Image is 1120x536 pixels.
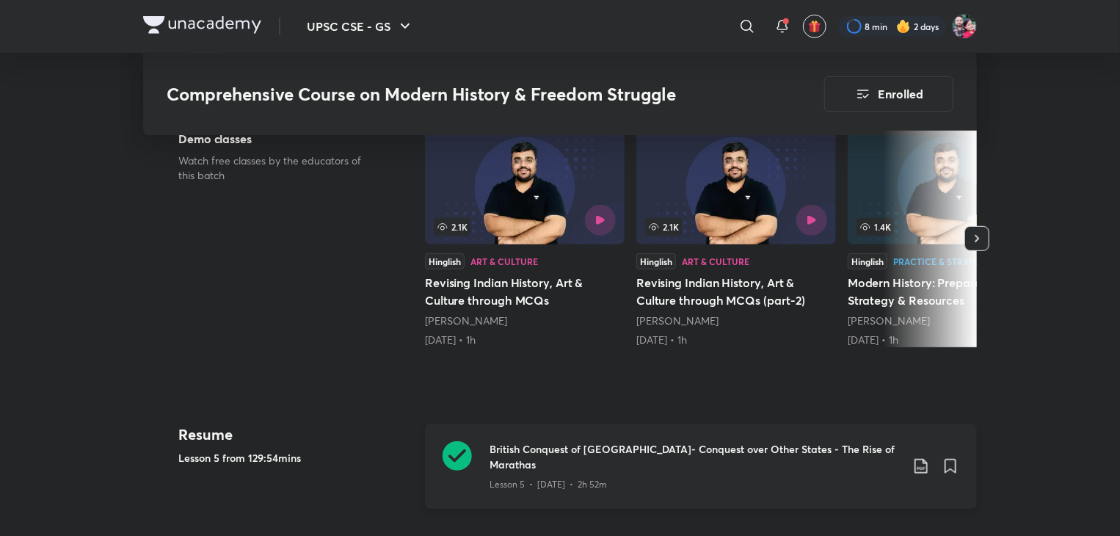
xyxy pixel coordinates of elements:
div: 22nd May • 1h [636,333,836,347]
h3: British Conquest of [GEOGRAPHIC_DATA]- Conquest over Other States - The Rise of Marathas [490,441,901,472]
h5: Demo classes [178,130,378,148]
h4: Resume [178,424,413,446]
div: Hinglish [425,253,465,269]
img: streak [896,19,911,34]
img: Company Logo [143,16,261,34]
div: Art & Culture [470,257,538,266]
div: 5th Jul • 1h [848,333,1047,347]
a: Revising Indian History, Art & Culture through MCQs (part-2) [636,130,836,347]
div: Hinglish [848,253,887,269]
span: 1.4K [857,218,894,236]
span: 2.1K [434,218,470,236]
img: avatar [808,20,821,33]
a: Revising Indian History, Art & Culture through MCQs [425,130,625,347]
span: 2.1K [645,218,682,236]
button: avatar [803,15,826,38]
h5: Lesson 5 from 129:54mins [178,450,413,466]
a: [PERSON_NAME] [636,314,719,327]
div: Pratik Nayak [425,314,625,328]
a: Modern History: Preparation Strategy & Resources [848,130,1047,347]
h5: Modern History: Preparation Strategy & Resources [848,274,1047,309]
div: Art & Culture [682,257,749,266]
img: Akash Srivastava [952,14,977,39]
div: 21st May • 1h [425,333,625,347]
div: Hinglish [636,253,676,269]
a: 2.1KHinglishArt & CultureRevising Indian History, Art & Culture through MCQs[PERSON_NAME][DATE] • 1h [425,130,625,347]
div: Pratik Nayak [848,314,1047,328]
a: 1.4KHinglishPractice & StrategyModern History: Preparation Strategy & Resources[PERSON_NAME][DATE... [848,130,1047,347]
a: [PERSON_NAME] [425,314,507,327]
a: Company Logo [143,16,261,37]
h3: Comprehensive Course on Modern History & Freedom Struggle [167,84,741,105]
p: Lesson 5 • [DATE] • 2h 52m [490,478,607,491]
a: British Conquest of [GEOGRAPHIC_DATA]- Conquest over Other States - The Rise of MarathasLesson 5 ... [425,424,977,526]
h5: Revising Indian History, Art & Culture through MCQs (part-2) [636,274,836,309]
div: Pratik Nayak [636,314,836,328]
a: 2.1KHinglishArt & CultureRevising Indian History, Art & Culture through MCQs (part-2)[PERSON_NAME... [636,130,836,347]
button: Enrolled [824,76,953,112]
a: [PERSON_NAME] [848,314,930,327]
p: Watch free classes by the educators of this batch [178,153,378,183]
button: UPSC CSE - GS [298,12,423,41]
h5: Revising Indian History, Art & Culture through MCQs [425,274,625,309]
